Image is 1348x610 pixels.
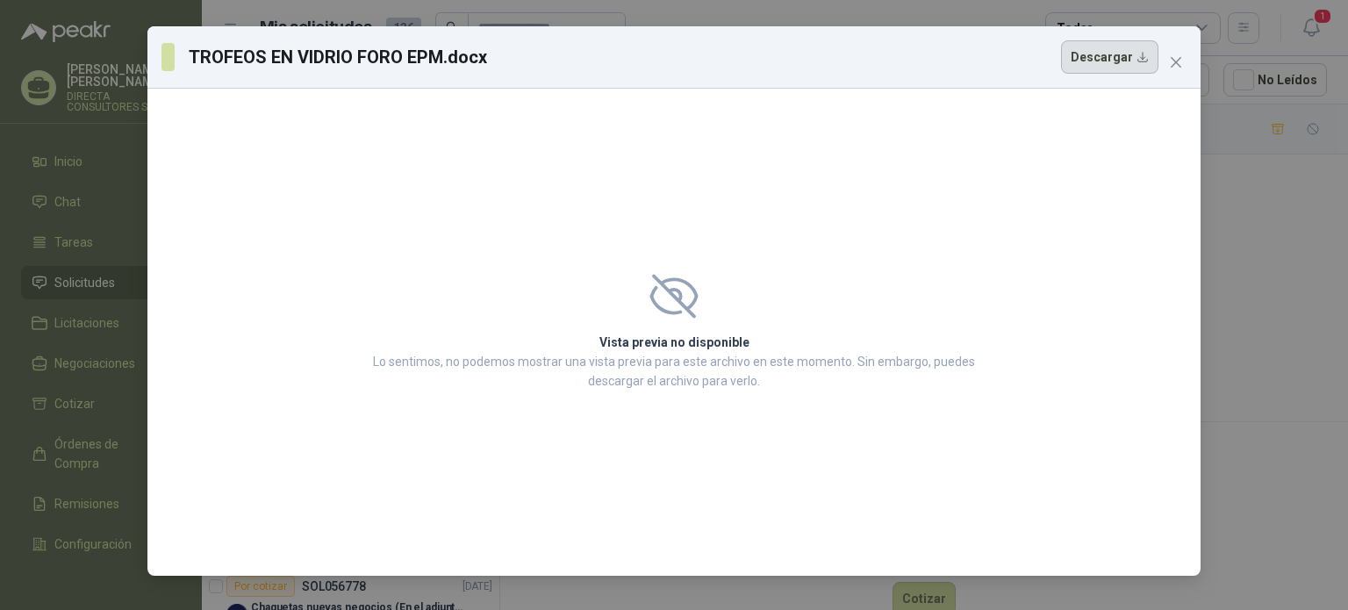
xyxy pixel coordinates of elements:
button: Descargar [1061,40,1158,74]
h3: TROFEOS EN VIDRIO FORO EPM.docx [189,44,488,70]
span: close [1169,55,1183,69]
p: Lo sentimos, no podemos mostrar una vista previa para este archivo en este momento. Sin embargo, ... [368,352,980,391]
button: Close [1162,48,1190,76]
h2: Vista previa no disponible [368,333,980,352]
